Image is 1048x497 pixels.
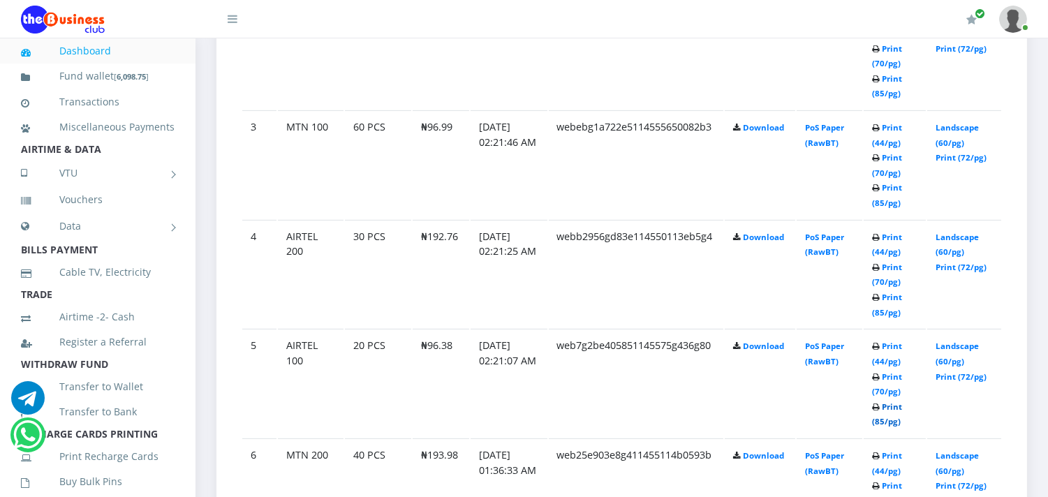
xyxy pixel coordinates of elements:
a: Data [21,209,175,244]
a: Fund wallet[6,098.75] [21,60,175,93]
td: [DATE] 02:21:07 AM [471,329,547,437]
a: Transfer to Wallet [21,371,175,403]
i: Renew/Upgrade Subscription [966,14,977,25]
a: Print (85/pg) [872,73,902,99]
a: Landscape (60/pg) [936,341,979,366]
a: Miscellaneous Payments [21,111,175,143]
a: PoS Paper (RawBT) [805,450,844,476]
a: Chat for support [11,392,45,415]
td: AIRTEL 100 [278,329,344,437]
td: ₦96.38 [413,329,469,437]
a: Print (44/pg) [872,122,902,148]
a: Airtime -2- Cash [21,301,175,333]
img: Logo [21,6,105,34]
td: ₦484.95 [413,1,469,109]
a: PoS Paper (RawBT) [805,341,844,366]
td: [DATE] 02:22:03 AM [471,1,547,109]
td: ₦96.99 [413,110,469,218]
td: 15 PCS [345,1,411,109]
a: Print (72/pg) [936,262,987,272]
img: User [999,6,1027,33]
a: Print (72/pg) [936,43,987,54]
b: 6,098.75 [117,71,146,82]
a: Download [743,122,784,133]
a: Chat for support [14,429,43,452]
td: [DATE] 02:21:25 AM [471,220,547,328]
a: Print Recharge Cards [21,440,175,473]
td: 2 [242,1,276,109]
td: MTN 100 [278,110,344,218]
a: Landscape (60/pg) [936,450,979,476]
a: Transfer to Bank [21,396,175,428]
a: Print (72/pg) [936,152,987,163]
a: Print (44/pg) [872,232,902,258]
small: [ ] [114,71,149,82]
a: Print (85/pg) [872,401,902,427]
span: Renew/Upgrade Subscription [975,8,985,19]
td: web7g2be405851145575g436g80 [549,329,723,437]
a: Download [743,341,784,351]
a: Print (85/pg) [872,292,902,318]
td: 30 PCS [345,220,411,328]
a: PoS Paper (RawBT) [805,122,844,148]
a: Print (70/pg) [872,43,902,69]
td: 5 [242,329,276,437]
a: Vouchers [21,184,175,216]
td: 3 [242,110,276,218]
td: web639e1437671145523420de40 [549,1,723,109]
td: [DATE] 02:21:46 AM [471,110,547,218]
td: webebg1a722e5114555650082b3 [549,110,723,218]
td: AIRTEL 200 [278,220,344,328]
a: Transactions [21,86,175,118]
a: Print (70/pg) [872,152,902,178]
a: Print (44/pg) [872,341,902,366]
td: MTN 500 [278,1,344,109]
a: Print (70/pg) [872,262,902,288]
a: PoS Paper (RawBT) [805,232,844,258]
td: 60 PCS [345,110,411,218]
td: 4 [242,220,276,328]
a: Dashboard [21,35,175,67]
a: VTU [21,156,175,191]
a: Print (70/pg) [872,371,902,397]
td: 20 PCS [345,329,411,437]
a: Download [743,232,784,242]
a: Landscape (60/pg) [936,232,979,258]
td: webb2956gd83e114550113eb5g4 [549,220,723,328]
a: Cable TV, Electricity [21,256,175,288]
a: Download [743,450,784,461]
a: Print (44/pg) [872,450,902,476]
a: Print (72/pg) [936,371,987,382]
a: Print (85/pg) [872,182,902,208]
a: Landscape (60/pg) [936,122,979,148]
a: Register a Referral [21,326,175,358]
a: Print (72/pg) [936,480,987,491]
td: ₦192.76 [413,220,469,328]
